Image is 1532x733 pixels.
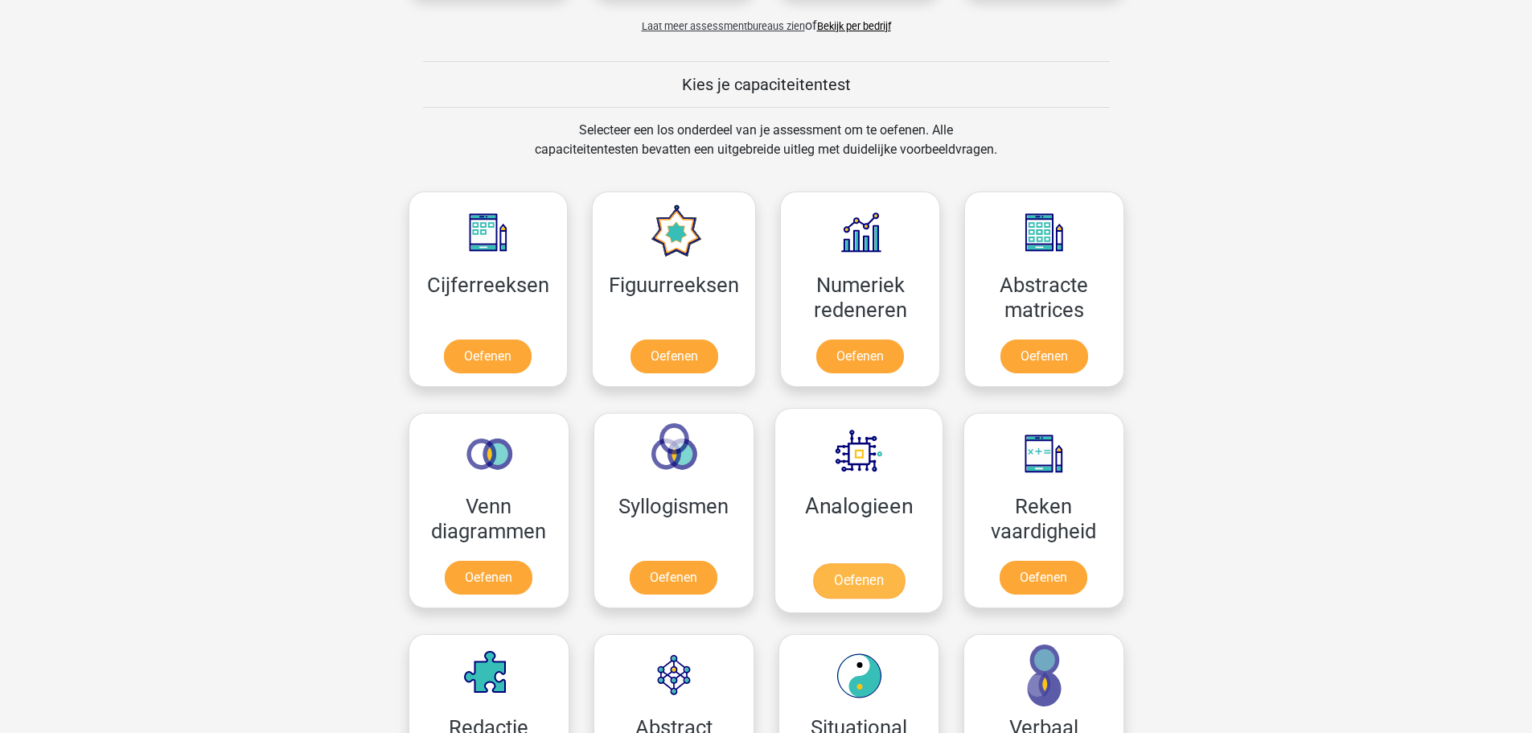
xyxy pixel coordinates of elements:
a: Oefenen [1000,561,1087,595]
span: Laat meer assessmentbureaus zien [642,20,805,32]
a: Bekijk per bedrijf [817,20,891,32]
a: Oefenen [1000,340,1088,373]
a: Oefenen [444,340,532,373]
div: Selecteer een los onderdeel van je assessment om te oefenen. Alle capaciteitentesten bevatten een... [520,121,1012,179]
a: Oefenen [630,340,718,373]
h5: Kies je capaciteitentest [423,75,1110,94]
a: Oefenen [812,563,904,599]
a: Oefenen [816,340,904,373]
a: Oefenen [445,561,532,595]
div: of [396,3,1136,35]
a: Oefenen [630,561,717,595]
